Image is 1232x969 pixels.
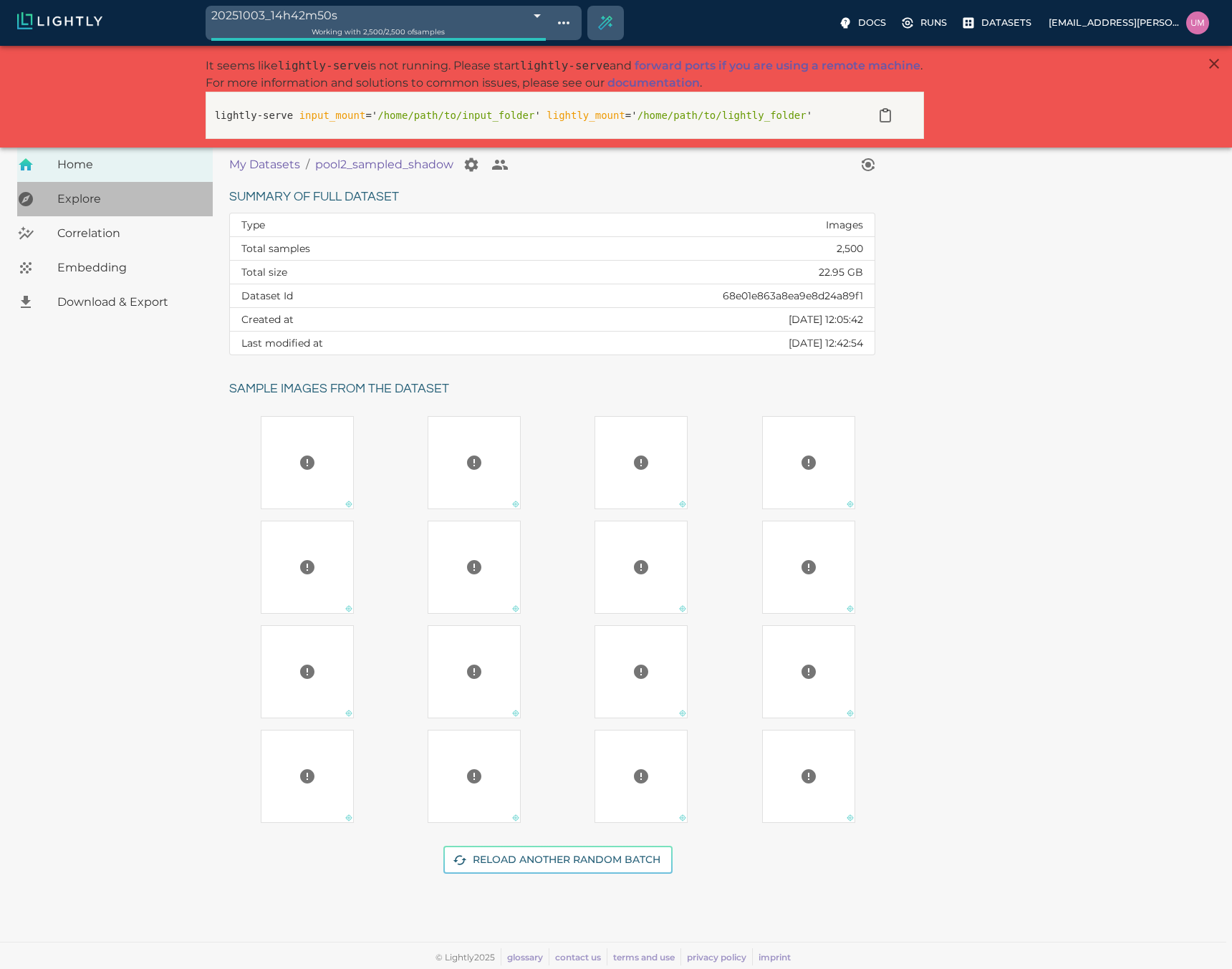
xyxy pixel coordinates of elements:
[520,59,610,72] span: lightly-serve
[759,952,791,963] a: imprint
[229,156,300,173] a: My Datasets
[481,261,875,284] td: 22.95 GB
[460,762,489,791] button: Preview cannot be loaded. Please ensure the datasource is configured correctly and that the refer...
[57,294,201,311] span: Download & Export
[481,308,875,332] td: [DATE] 12:05:42
[564,416,719,509] a: Preview cannot be loaded. Please ensure the datasource is configured correctly and that the refer...
[396,625,552,718] a: Preview cannot be loaded. Please ensure the datasource is configured correctly and that the refer...
[396,416,552,509] a: Preview cannot be loaded. Please ensure the datasource is configured correctly and that the refer...
[229,378,886,400] h6: Sample images from the dataset
[229,150,854,179] nav: breadcrumb
[460,448,489,477] button: Preview cannot be loaded. Please ensure the datasource is configured correctly and that the refer...
[481,213,875,237] td: Images
[230,213,481,237] th: Type
[206,57,924,92] p: It seems like is not running. Please start and . For more information and solutions to common iss...
[230,213,875,355] table: dataset summary
[443,846,673,874] button: Reload another random batch
[306,156,309,173] li: /
[230,261,481,284] th: Total size
[229,186,875,208] h6: Summary of full dataset
[731,625,886,718] a: Preview cannot be loaded. Please ensure the datasource is configured correctly and that the refer...
[613,952,675,963] a: terms and use
[1186,11,1209,34] img: uma.govindarajan@bluerivertech.com
[211,6,546,25] div: 20251003_14h42m50s
[958,11,1037,34] label: Datasets
[564,625,719,718] a: Preview cannot be loaded. Please ensure the datasource is configured correctly and that the refer...
[1049,16,1180,29] p: [EMAIL_ADDRESS][PERSON_NAME][DOMAIN_NAME]
[920,16,947,29] p: Runs
[377,110,534,121] span: /home/path/to/input_folder
[396,730,552,823] a: Preview cannot be loaded. Please ensure the datasource is configured correctly and that the refer...
[627,553,655,582] button: Preview cannot be loaded. Please ensure the datasource is configured correctly and that the refer...
[230,308,481,332] th: Created at
[396,521,552,614] a: Preview cannot be loaded. Please ensure the datasource is configured correctly and that the refer...
[435,952,495,963] span: © Lightly 2025
[312,27,445,37] span: Working with 2,500 / 2,500 of samples
[794,657,823,686] button: Preview cannot be loaded. Please ensure the datasource is configured correctly and that the refer...
[299,110,366,121] span: input_mount
[315,156,453,173] a: pool2_sampled_shadow
[17,182,213,216] a: Explore
[858,16,886,29] p: Docs
[854,150,882,179] button: View worker run detail
[229,521,385,614] a: Preview cannot be loaded. Please ensure the datasource is configured correctly and that the refer...
[627,657,655,686] button: Preview cannot be loaded. Please ensure the datasource is configured correctly and that the refer...
[457,150,486,179] button: Manage your dataset
[230,284,481,308] th: Dataset Id
[293,448,322,477] button: Preview cannot be loaded. Please ensure the datasource is configured correctly and that the refer...
[57,259,201,276] span: Embedding
[871,101,900,130] button: Copy to clipboard
[293,657,322,686] button: Preview cannot be loaded. Please ensure the datasource is configured correctly and that the refer...
[794,762,823,791] button: Preview cannot be loaded. Please ensure the datasource is configured correctly and that the refer...
[215,108,857,123] p: lightly-serve =' ' =' '
[794,553,823,582] button: Preview cannot be loaded. Please ensure the datasource is configured correctly and that the refer...
[637,110,807,121] span: /home/path/to/lightly_folder
[229,416,385,509] a: Preview cannot be loaded. Please ensure the datasource is configured correctly and that the refer...
[835,11,892,34] label: Docs
[486,150,514,179] button: Collaborate on your dataset
[564,730,719,823] a: Preview cannot be loaded. Please ensure the datasource is configured correctly and that the refer...
[555,952,601,963] a: contact us
[17,148,213,319] nav: explore, analyze, sample, metadata, embedding, correlations label, download your dataset
[627,448,655,477] button: Preview cannot be loaded. Please ensure the datasource is configured correctly and that the refer...
[17,148,213,182] a: Home
[627,762,655,791] button: Preview cannot be loaded. Please ensure the datasource is configured correctly and that the refer...
[17,285,213,319] a: Download & Export
[17,216,213,251] a: Correlation
[293,762,322,791] button: Preview cannot be loaded. Please ensure the datasource is configured correctly and that the refer...
[460,553,489,582] button: Preview cannot be loaded. Please ensure the datasource is configured correctly and that the refer...
[687,952,746,963] a: privacy policy
[794,448,823,477] button: Preview cannot be loaded. Please ensure the datasource is configured correctly and that the refer...
[460,657,489,686] button: Preview cannot be loaded. Please ensure the datasource is configured correctly and that the refer...
[481,284,875,308] td: 68e01e863a8ea9e8d24a89f1
[230,332,481,355] th: Last modified at
[564,521,719,614] a: Preview cannot be loaded. Please ensure the datasource is configured correctly and that the refer...
[293,553,322,582] button: Preview cannot be loaded. Please ensure the datasource is configured correctly and that the refer...
[17,12,102,29] img: Lightly
[1043,7,1215,39] label: [EMAIL_ADDRESS][PERSON_NAME][DOMAIN_NAME]uma.govindarajan@bluerivertech.com
[481,237,875,261] td: 2,500
[57,225,201,242] span: Correlation
[230,237,481,261] th: Total samples
[17,251,213,285] a: Embedding
[635,59,920,72] a: forward ports if you are using a remote machine
[981,16,1031,29] p: Datasets
[731,416,886,509] a: Preview cannot be loaded. Please ensure the datasource is configured correctly and that the refer...
[588,6,622,40] div: Create selection
[507,952,543,963] a: glossary
[57,191,201,208] span: Explore
[897,11,953,34] label: Runs
[547,110,625,121] span: lightly_mount
[229,625,385,718] a: Preview cannot be loaded. Please ensure the datasource is configured correctly and that the refer...
[731,730,886,823] a: Preview cannot be loaded. Please ensure the datasource is configured correctly and that the refer...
